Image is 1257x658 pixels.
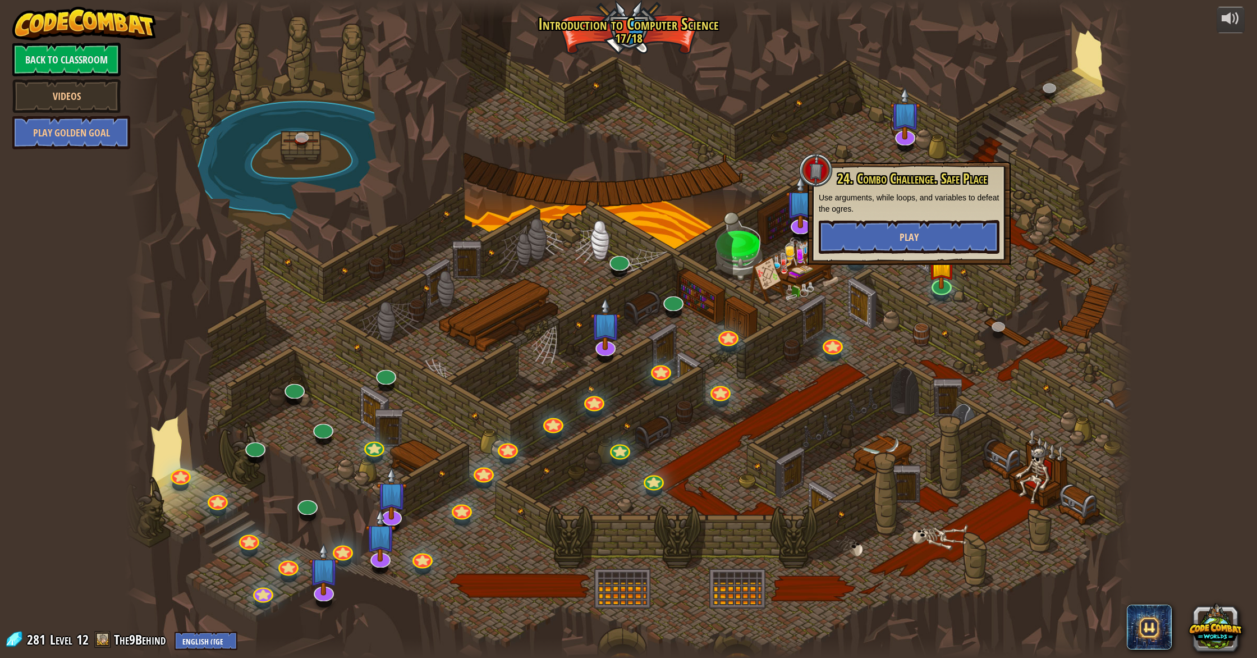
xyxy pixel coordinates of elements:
[309,543,339,595] img: level-banner-unstarted-subscriber.png
[12,7,156,40] img: CodeCombat - Learn how to code by playing a game
[50,630,72,649] span: Level
[365,509,396,561] img: level-banner-unstarted-subscriber.png
[590,298,621,350] img: level-banner-unstarted-subscriber.png
[837,169,987,188] span: 24. Combo Challenge. Safe Place
[819,192,999,214] p: Use arguments, while loops, and variables to defeat the ogres.
[114,630,169,648] a: The9Behind
[890,88,920,140] img: level-banner-unstarted-subscriber.png
[12,43,121,76] a: Back to Classroom
[1217,7,1245,33] button: Adjust volume
[377,468,407,520] img: level-banner-unstarted-subscriber.png
[819,220,999,254] button: Play
[786,176,816,229] img: level-banner-unstarted-subscriber.png
[12,79,121,113] a: Videos
[900,230,919,244] span: Play
[12,116,130,149] a: Play Golden Goal
[27,630,49,648] span: 281
[76,630,89,648] span: 12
